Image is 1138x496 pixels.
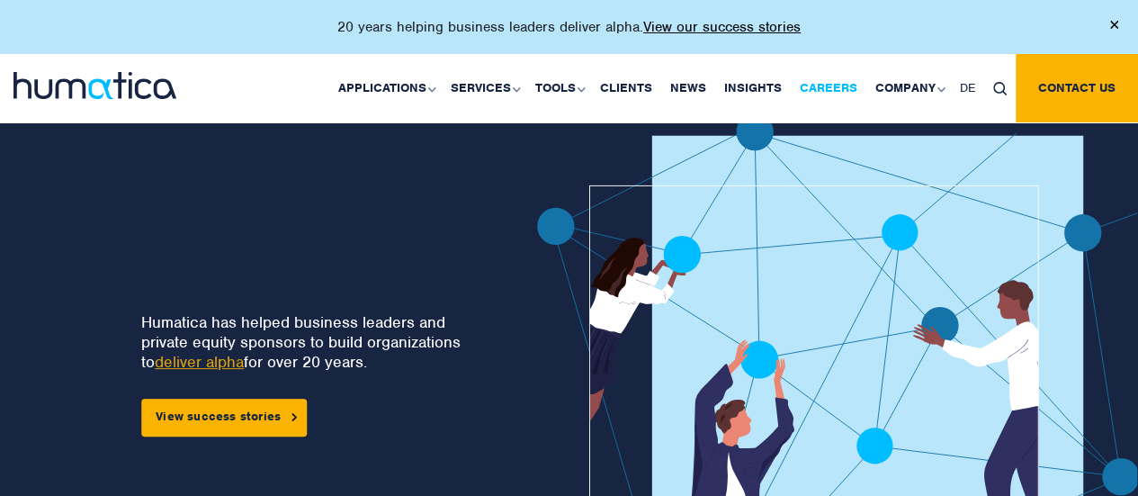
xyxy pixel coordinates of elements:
a: Clients [591,54,661,122]
a: Company [866,54,951,122]
a: News [661,54,715,122]
img: arrowicon [291,413,297,421]
a: Contact us [1016,54,1138,122]
p: 20 years helping business leaders deliver alpha. [337,18,801,36]
a: View success stories [141,399,307,437]
p: Humatica has helped business leaders and private equity sponsors to build organizations to for ov... [141,312,472,372]
img: logo [13,72,176,99]
a: Tools [526,54,591,122]
img: search_icon [993,82,1007,95]
a: Applications [329,54,442,122]
a: Insights [715,54,791,122]
a: Services [442,54,526,122]
a: deliver alpha [155,352,244,372]
a: Careers [791,54,866,122]
span: DE [960,80,975,95]
a: DE [951,54,984,122]
a: View our success stories [643,18,801,36]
